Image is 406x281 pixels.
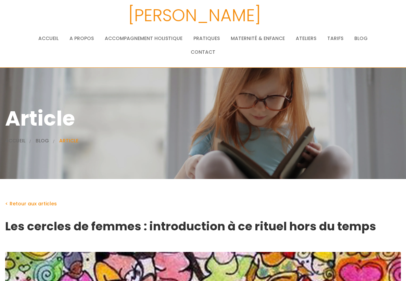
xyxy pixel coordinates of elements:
[36,137,49,144] a: blog
[327,31,343,45] a: Tarifs
[59,137,78,145] li: Article
[5,200,401,208] a: < Retour aux articles
[38,31,59,45] a: Accueil
[191,45,215,59] a: Contact
[354,31,368,45] a: Blog
[5,218,401,235] h1: Les cercles de femmes : introduction à ce rituel hors du temps
[193,31,220,45] a: Pratiques
[231,31,285,45] a: Maternité & Enfance
[69,31,94,45] a: A propos
[296,31,316,45] a: Ateliers
[5,137,25,144] a: Accueil
[19,2,370,29] h3: [PERSON_NAME]
[105,31,182,45] a: Accompagnement holistique
[5,102,401,135] h1: Article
